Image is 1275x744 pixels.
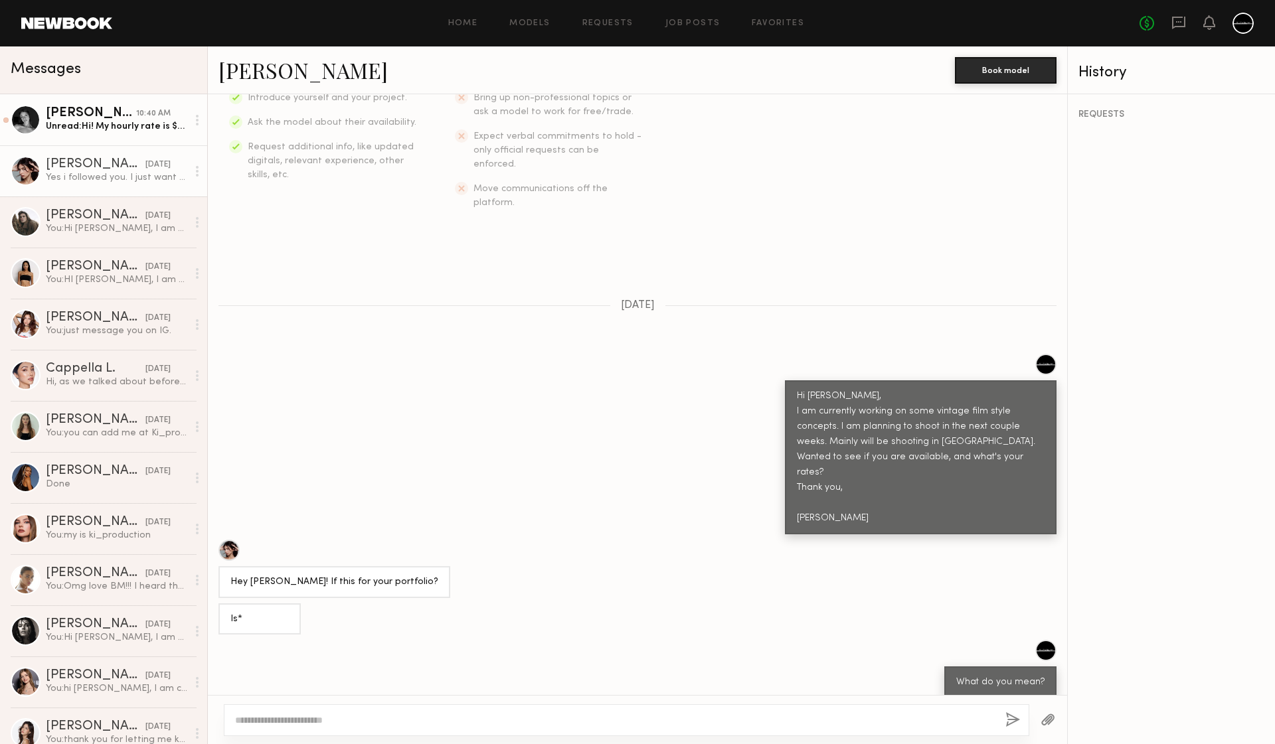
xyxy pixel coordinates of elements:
div: Hey [PERSON_NAME]! If this for your portfolio? [230,575,438,590]
div: [DATE] [145,465,171,478]
div: [DATE] [145,516,171,529]
div: You: you can add me at Ki_production. [46,427,187,439]
div: [DATE] [145,414,171,427]
div: [DATE] [145,210,171,222]
a: Home [448,19,478,28]
div: Unread: Hi! My hourly rate is $25. I’m available Thursdays after 1 and Fridays after 10. I’m also... [46,120,187,133]
div: [DATE] [145,619,171,631]
div: [PERSON_NAME] [46,209,145,222]
div: You: HI [PERSON_NAME], I am currently working on some vintage film style concepts. I am planning ... [46,273,187,286]
div: Hi, as we talked about before …. I live a bit distance from downtown, so there’s a travel [46,376,187,388]
div: REQUESTS [1078,110,1264,119]
span: Move communications off the platform. [473,185,608,207]
div: [DATE] [145,721,171,733]
a: Models [509,19,550,28]
a: Requests [582,19,634,28]
div: You: just message you on IG. [46,325,187,337]
div: [PERSON_NAME] [46,618,145,631]
div: You: Hi [PERSON_NAME], I am currently working on some vintage film style concepts. I am planning ... [46,631,187,644]
div: Cappella L. [46,362,145,376]
div: [PERSON_NAME] [46,720,145,733]
div: [PERSON_NAME] [46,669,145,682]
a: Favorites [752,19,804,28]
span: Request additional info, like updated digitals, relevant experience, other skills, etc. [248,143,414,179]
div: [PERSON_NAME] [46,311,145,325]
div: [PERSON_NAME] [46,465,145,478]
div: Hi [PERSON_NAME], I am currently working on some vintage film style concepts. I am planning to sh... [797,389,1045,526]
div: [DATE] [145,363,171,376]
div: [PERSON_NAME] [46,413,145,427]
div: 10:40 AM [136,108,171,120]
div: You: Omg love BM!!! I heard there was some crazy sand storm this year. [46,580,187,593]
div: [DATE] [145,312,171,325]
div: Done [46,478,187,490]
div: [DATE] [145,261,171,273]
div: Yes i followed you. I just want to understand what the shoot is for? [46,171,187,184]
div: What do you mean? [956,675,1045,690]
a: [PERSON_NAME] [218,56,388,84]
div: History [1078,65,1264,80]
div: [PERSON_NAME] [46,516,145,529]
div: You: hi [PERSON_NAME], I am currently working on some vintage film style concepts. I am planning ... [46,682,187,695]
button: Book model [955,57,1057,84]
div: [DATE] [145,159,171,171]
span: Introduce yourself and your project. [248,94,407,102]
span: Expect verbal commitments to hold - only official requests can be enforced. [473,132,641,169]
div: [PERSON_NAME] [46,158,145,171]
div: You: my is ki_production [46,529,187,542]
span: Messages [11,62,81,77]
span: Ask the model about their availability. [248,118,416,127]
a: Job Posts [665,19,721,28]
div: [PERSON_NAME] [46,260,145,273]
div: [DATE] [145,670,171,682]
div: [DATE] [145,567,171,580]
div: [PERSON_NAME] [46,567,145,580]
a: Book model [955,64,1057,75]
span: [DATE] [621,300,655,311]
div: [PERSON_NAME] [46,107,136,120]
div: You: Hi [PERSON_NAME], I am currently working on some vintage film style concepts. I am planning ... [46,222,187,235]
